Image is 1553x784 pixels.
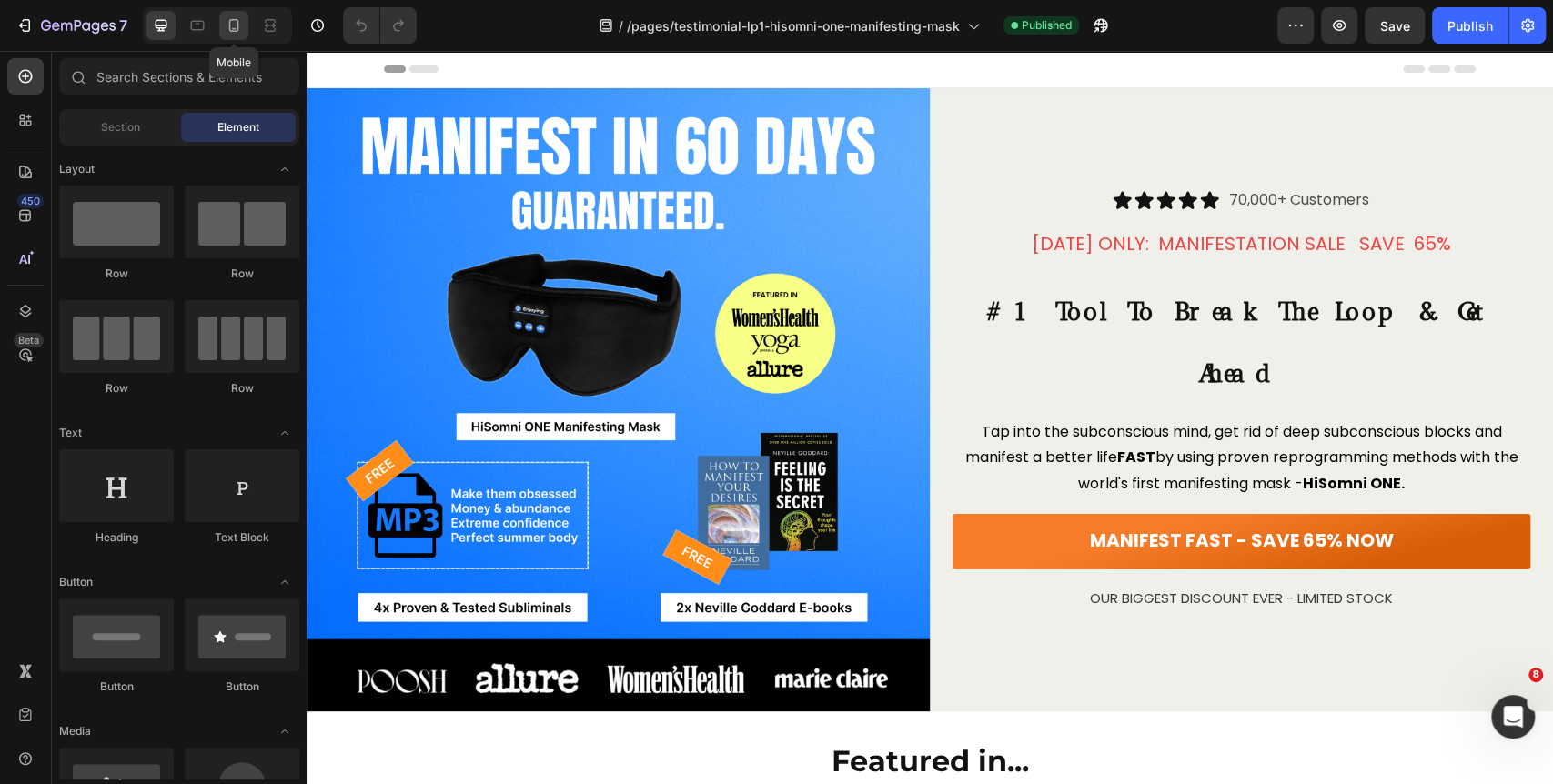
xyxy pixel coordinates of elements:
[627,16,960,35] span: /pages/testimonial-lp1-hisomni-one-manifesting-mask
[59,425,82,441] span: Text
[619,16,623,35] span: /
[1432,7,1508,44] button: Publish
[59,380,174,397] div: Row
[14,333,44,347] div: Beta
[1447,16,1493,35] div: Publish
[59,574,93,590] span: Button
[1491,695,1535,739] iframe: Intercom live chat
[217,119,259,136] span: Element
[270,418,299,447] span: Toggle open
[811,396,849,417] strong: FAST
[185,266,299,282] div: Row
[59,678,174,695] div: Button
[343,7,417,44] div: Undo/Redo
[783,538,1086,557] span: OUR BIGGEST DISCOUNT EVER - LIMITED STOCK
[725,180,1145,206] span: [DATE] ONLY: MANIFESTATION SALE SAVE 65%
[1380,18,1410,34] span: Save
[646,463,1224,518] a: MANIFEST FAST - SAVE 65% NOW
[270,717,299,746] span: Toggle open
[7,7,136,44] button: 7
[923,136,1063,163] p: 70,000+ Customers
[996,422,1098,443] strong: HiSomni ONE.
[680,245,1190,337] strong: #1 Tool To Break The Loop & Get Ahead
[59,266,174,282] div: Row
[783,477,1087,502] strong: MANIFEST FAST - SAVE 65% NOW
[59,723,91,739] span: Media
[270,568,299,597] span: Toggle open
[59,161,95,177] span: Layout
[77,689,1169,731] h2: Featured in...
[659,370,1212,444] span: Tap into the subconscious mind, get rid of deep subconscious blocks and manifest a better life by...
[17,194,44,208] div: 450
[1528,668,1543,682] span: 8
[185,380,299,397] div: Row
[1022,17,1072,34] span: Published
[185,529,299,546] div: Text Block
[119,15,127,36] p: 7
[185,678,299,695] div: Button
[307,51,1553,784] iframe: Design area
[101,119,140,136] span: Section
[59,529,174,546] div: Heading
[270,155,299,184] span: Toggle open
[59,58,299,95] input: Search Sections & Elements
[1365,7,1425,44] button: Save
